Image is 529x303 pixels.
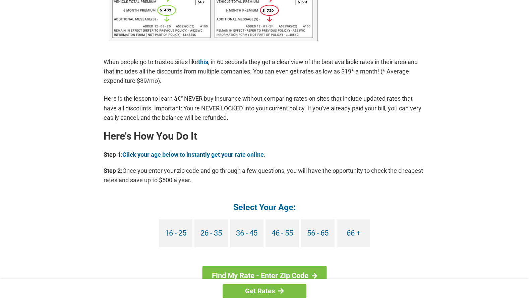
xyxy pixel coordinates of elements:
[337,219,370,247] a: 66 +
[194,219,228,247] a: 26 - 35
[122,151,266,158] a: Click your age below to instantly get your rate online.
[104,167,122,174] b: Step 2:
[104,131,425,142] h2: Here's How You Do It
[223,284,306,298] a: Get Rates
[104,57,425,86] p: When people go to trusted sites like , in 60 seconds they get a clear view of the best available ...
[104,94,425,122] p: Here is the lesson to learn â€“ NEVER buy insurance without comparing rates on sites that include...
[230,219,263,247] a: 36 - 45
[301,219,335,247] a: 56 - 65
[202,266,327,286] a: Find My Rate - Enter Zip Code
[104,166,425,185] p: Once you enter your zip code and go through a few questions, you will have the opportunity to che...
[159,219,192,247] a: 16 - 25
[104,202,425,213] h4: Select Your Age:
[198,58,208,65] a: this
[266,219,299,247] a: 46 - 55
[104,151,122,158] b: Step 1:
